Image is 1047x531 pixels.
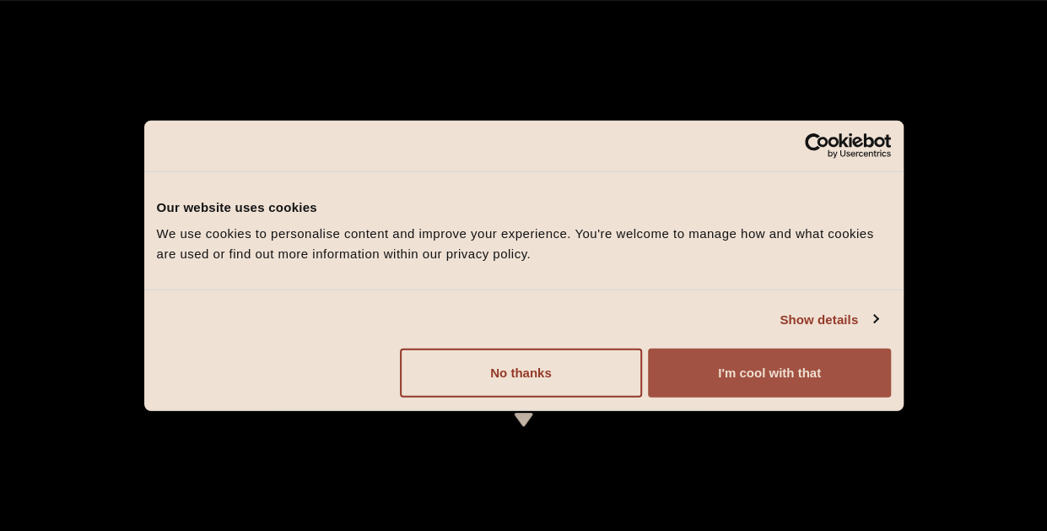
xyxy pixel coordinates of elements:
[780,309,877,329] a: Show details
[157,197,891,217] div: Our website uses cookies
[743,133,891,158] a: Usercentrics Cookiebot - opens in a new window
[157,224,891,264] div: We use cookies to personalise content and improve your experience. You're welcome to manage how a...
[648,349,890,398] button: I'm cool with that
[513,413,534,426] img: icon-dropdown-cream.svg
[400,349,642,398] button: No thanks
